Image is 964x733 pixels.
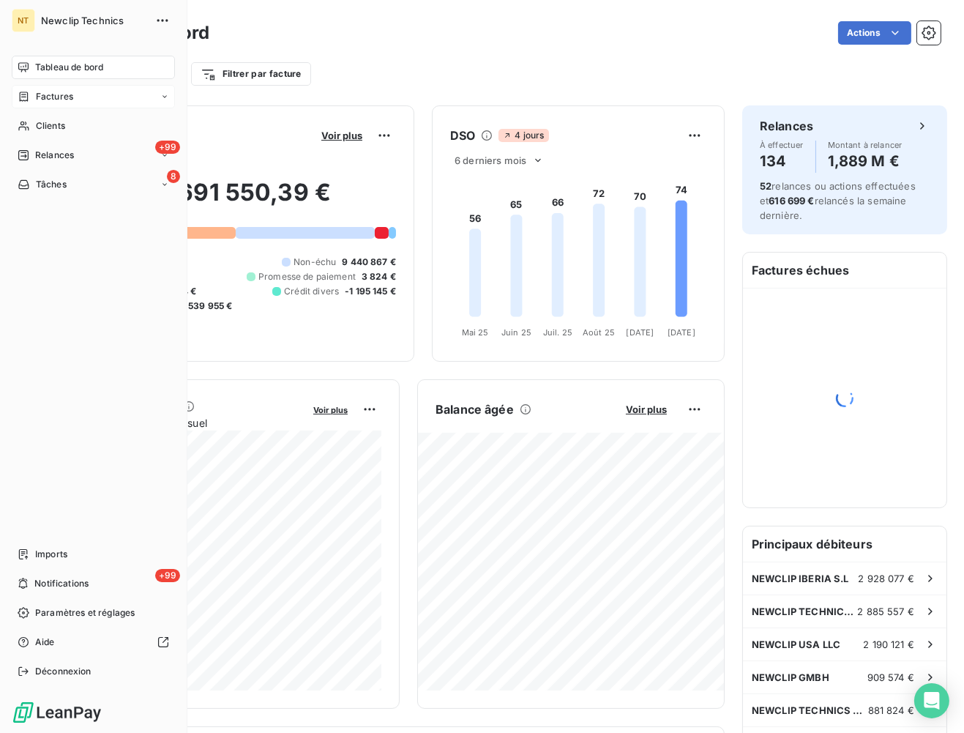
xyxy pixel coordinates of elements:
tspan: Mai 25 [462,327,489,338]
span: +99 [155,141,180,154]
span: 2 928 077 € [858,573,914,584]
span: 616 699 € [769,195,814,206]
button: Filtrer par facture [191,62,311,86]
span: Chiffre d'affaires mensuel [83,415,303,431]
button: Voir plus [317,129,367,142]
span: -1 195 145 € [345,285,396,298]
tspan: Juin 25 [501,327,531,338]
span: Aide [35,636,55,649]
div: NT [12,9,35,32]
span: NEWCLIP TECHNICS JAPAN KK [752,704,868,716]
div: Open Intercom Messenger [914,683,949,718]
h6: Relances [760,117,813,135]
span: Imports [35,548,67,561]
tspan: [DATE] [627,327,654,338]
span: Paramètres et réglages [35,606,135,619]
span: Crédit divers [284,285,339,298]
span: NEWCLIP TECHNICS AUSTRALIA PTY [752,606,857,617]
span: NEWCLIP GMBH [752,671,829,683]
span: Montant à relancer [828,141,903,149]
span: 4 jours [498,129,548,142]
h4: 134 [760,149,804,173]
span: 8 [167,170,180,183]
button: Actions [838,21,911,45]
button: Voir plus [621,403,671,416]
span: Voir plus [321,130,362,141]
span: Tableau de bord [35,61,103,74]
span: 6 derniers mois [455,155,526,166]
span: 3 824 € [362,270,396,283]
span: 909 574 € [867,671,914,683]
span: Notifications [34,577,89,590]
tspan: Août 25 [583,327,615,338]
span: NEWCLIP IBERIA S.L [752,573,849,584]
span: NEWCLIP USA LLC [752,639,840,650]
h6: Balance âgée [436,401,514,418]
tspan: [DATE] [668,327,695,338]
span: Promesse de paiement [258,270,356,283]
span: 881 824 € [868,704,914,716]
h4: 1,889 M € [828,149,903,173]
span: -539 955 € [184,299,233,313]
span: Voir plus [313,405,348,415]
span: Tâches [36,178,67,191]
span: 2 885 557 € [857,606,914,617]
span: Newclip Technics [41,15,146,26]
span: Non-échu [294,256,336,269]
span: 2 190 121 € [863,639,914,650]
span: À effectuer [760,141,804,149]
h6: DSO [450,127,475,144]
h6: Factures échues [743,253,946,288]
span: Déconnexion [35,665,91,678]
h2: 17 691 550,39 € [83,178,396,222]
span: Clients [36,119,65,133]
img: Logo LeanPay [12,701,102,724]
a: Aide [12,630,175,654]
span: Factures [36,90,73,103]
span: relances ou actions effectuées et relancés la semaine dernière. [760,180,916,221]
span: 9 440 867 € [342,256,396,269]
tspan: Juil. 25 [543,327,572,338]
h6: Principaux débiteurs [743,527,946,562]
span: +99 [155,569,180,582]
button: Voir plus [309,403,352,416]
span: 52 [760,180,771,192]
span: Voir plus [626,403,667,415]
span: Relances [35,149,74,162]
